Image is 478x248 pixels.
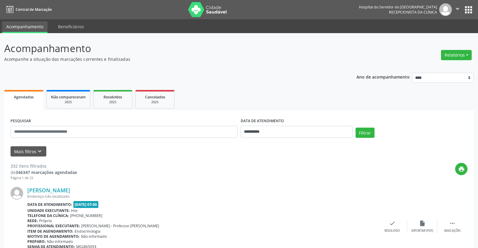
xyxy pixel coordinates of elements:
i: check [389,220,396,227]
p: Acompanhamento [4,41,333,56]
button: Filtrar [356,128,375,138]
div: Mais ações [444,229,461,233]
span: Não compareceram [51,95,86,100]
label: DATA DE ATENDIMENTO [241,116,284,126]
div: Exportar (PDF) [412,229,433,233]
span: [DATE] 07:00 [73,201,99,208]
span: Não informado [81,234,107,239]
div: Resolvido [384,229,400,233]
button: apps [463,5,474,15]
p: Ano de acompanhamento [356,73,410,80]
span: Central de Marcação [16,7,52,12]
a: Central de Marcação [4,5,52,14]
button: Relatórios [441,50,472,60]
span: Resolvidos [103,95,122,100]
div: 2025 [140,100,170,104]
b: Item de agendamento: [27,229,73,234]
span: Não informado [47,239,73,244]
i: keyboard_arrow_down [36,148,43,155]
span: Hse [71,208,78,213]
div: 2025 [98,100,128,104]
a: [PERSON_NAME] [27,187,70,194]
b: Rede: [27,218,38,223]
span: [PERSON_NAME] - Professor [PERSON_NAME] [81,223,159,228]
div: Hospital do Servidor do [GEOGRAPHIC_DATA] [359,5,437,10]
div: Página 1 de 23 [11,175,77,181]
i: print [458,166,465,172]
span: Recepcionista da clínica [389,10,437,15]
span: Própria [39,218,52,223]
div: 332 itens filtrados [11,163,77,169]
button: Mais filtroskeyboard_arrow_down [11,146,46,157]
i:  [454,5,461,12]
a: Acompanhamento [2,21,48,33]
p: Acompanhe a situação das marcações correntes e finalizadas [4,56,333,62]
button: print [455,163,467,175]
img: img [439,3,452,16]
span: Endocrinologia [75,229,100,234]
b: Unidade executante: [27,208,70,213]
img: img [11,187,23,200]
strong: 346347 marcações agendadas [16,169,77,175]
span: [PHONE_NUMBER] [70,213,102,218]
b: Preparo: [27,239,46,244]
b: Profissional executante: [27,223,80,228]
a: Beneficiários [54,21,88,32]
div: de [11,169,77,175]
i: insert_drive_file [419,220,426,227]
button:  [452,3,463,16]
i:  [449,220,456,227]
label: PESQUISAR [11,116,31,126]
b: Data de atendimento: [27,202,72,207]
b: Telefone da clínica: [27,213,69,218]
div: Endereço não localizado [27,194,377,199]
div: 2025 [51,100,86,104]
span: Cancelados [145,95,165,100]
span: Agendados [14,95,34,100]
b: Motivo de agendamento: [27,234,80,239]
